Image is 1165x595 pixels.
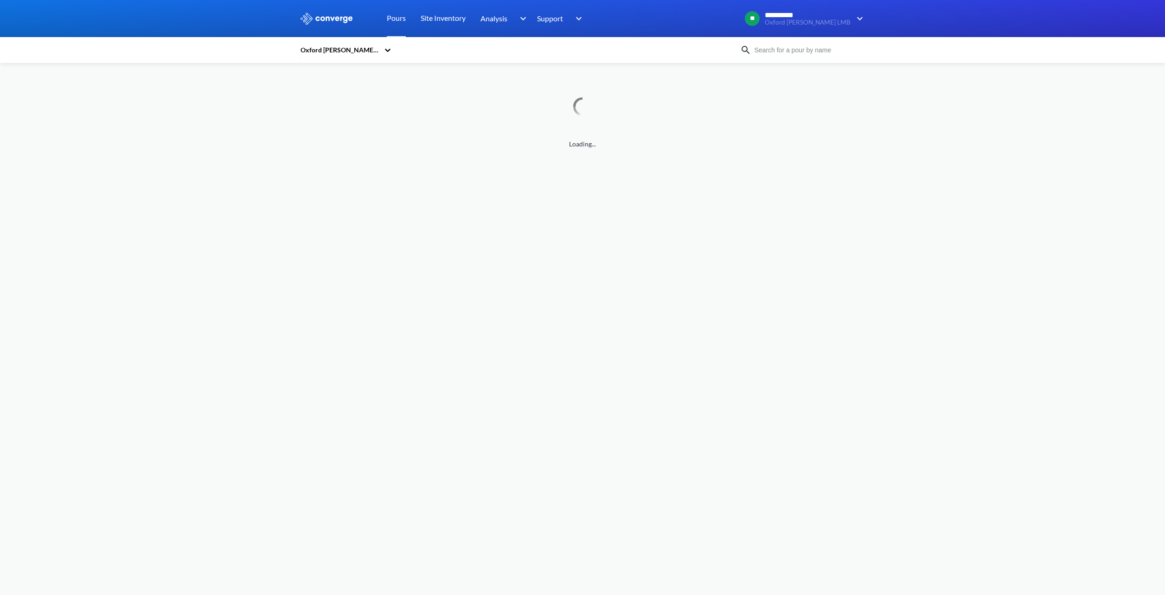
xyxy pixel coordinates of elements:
span: Analysis [480,13,507,24]
input: Search for a pour by name [751,45,864,55]
span: Oxford [PERSON_NAME] LMB [765,19,851,26]
img: downArrow.svg [851,13,865,24]
img: downArrow.svg [514,13,529,24]
img: logo_ewhite.svg [300,13,353,25]
span: Support [537,13,563,24]
div: Oxford [PERSON_NAME] LMB [300,45,379,55]
span: Loading... [300,139,865,149]
img: downArrow.svg [570,13,584,24]
img: icon-search.svg [740,44,751,56]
